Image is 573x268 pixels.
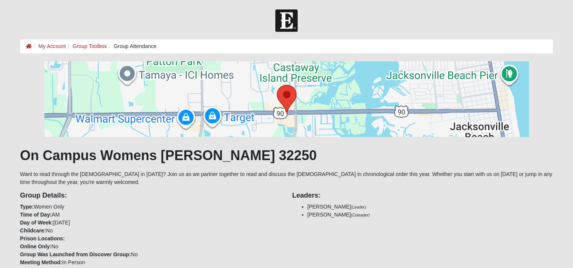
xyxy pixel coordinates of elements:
h4: Leaders: [292,192,553,200]
small: (Leader) [351,205,366,209]
strong: Group Was Launched from Discover Group: [20,251,131,257]
li: [PERSON_NAME] [308,203,553,211]
strong: Time of Day: [20,212,52,218]
a: Group Toolbox [73,43,107,49]
strong: Prison Locations: [20,235,65,242]
li: Group Attendance [107,42,157,50]
strong: Online Only: [20,243,52,249]
strong: Type: [20,204,34,210]
strong: Day of Week: [20,220,53,226]
h1: On Campus Womens [PERSON_NAME] 32250 [20,147,553,164]
small: (Coleader) [351,213,370,217]
a: My Account [39,43,66,49]
img: Church of Eleven22 Logo [275,9,298,32]
li: [PERSON_NAME] [308,211,553,219]
strong: Childcare: [20,227,46,234]
h4: Group Details: [20,192,281,200]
